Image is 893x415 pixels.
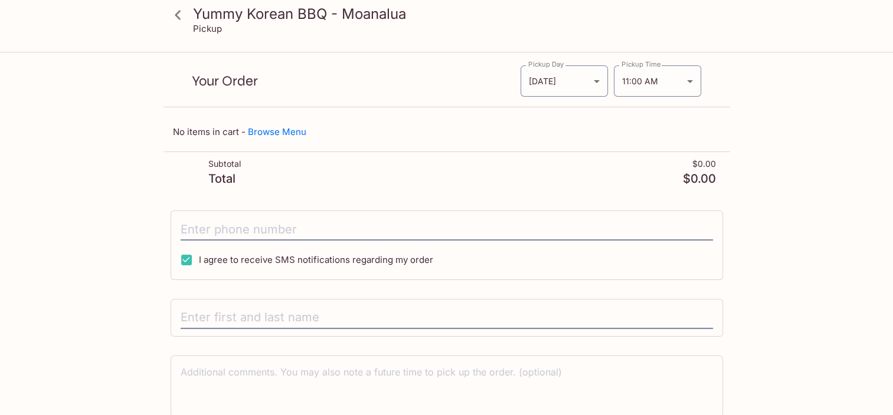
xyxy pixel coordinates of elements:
input: Enter phone number [181,218,713,241]
div: 11:00 AM [614,65,701,97]
p: $0.00 [683,173,716,185]
a: Browse Menu [248,126,306,137]
p: Your Order [192,75,520,87]
p: Total [208,173,235,185]
label: Pickup Day [528,60,564,69]
p: Subtotal [208,159,241,169]
label: Pickup Time [621,60,661,69]
span: I agree to receive SMS notifications regarding my order [199,254,433,265]
p: No items in cart - [173,126,721,137]
p: $0.00 [692,159,716,169]
input: Enter first and last name [181,307,713,329]
p: Pickup [193,23,222,34]
h3: Yummy Korean BBQ - Moanalua [193,5,721,23]
div: [DATE] [521,65,608,97]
